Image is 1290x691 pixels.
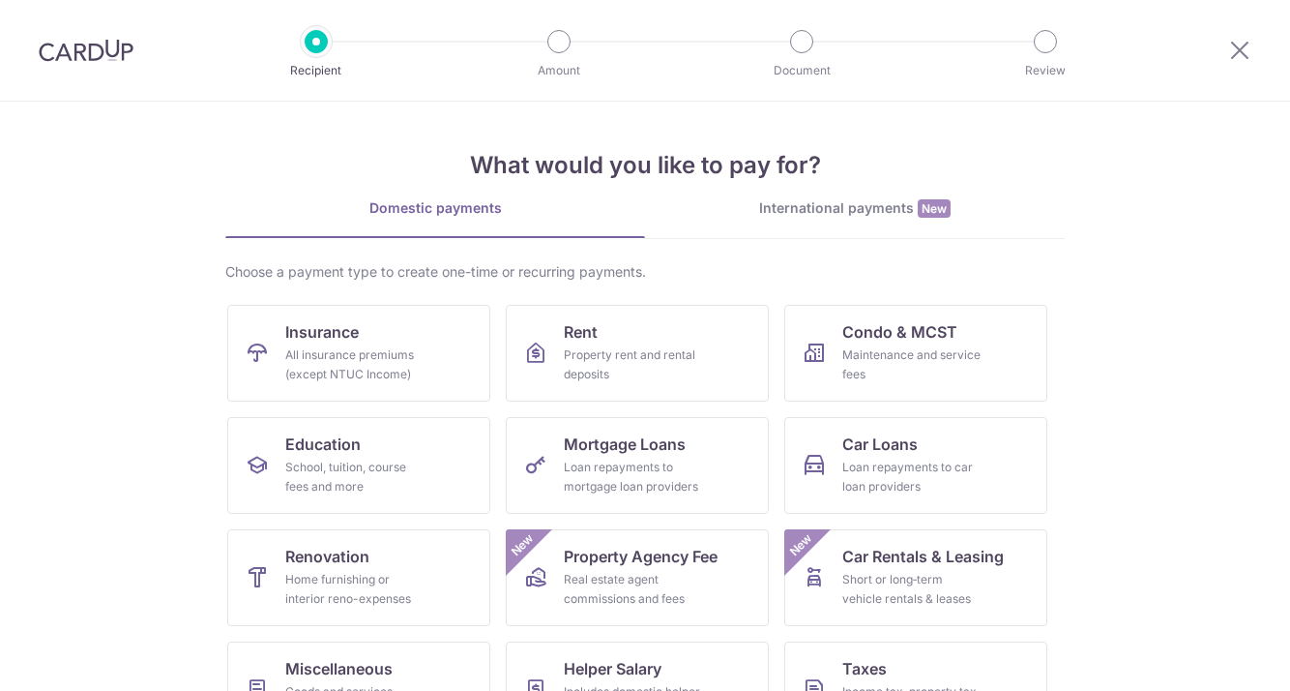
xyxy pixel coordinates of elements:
[842,458,982,496] div: Loan repayments to car loan providers
[784,417,1047,514] a: Car LoansLoan repayments to car loan providers
[39,39,133,62] img: CardUp
[506,417,769,514] a: Mortgage LoansLoan repayments to mortgage loan providers
[564,320,598,344] span: Rent
[785,529,817,561] span: New
[918,199,951,218] span: New
[564,458,703,496] div: Loan repayments to mortgage loan providers
[285,458,425,496] div: School, tuition, course fees and more
[487,61,630,80] p: Amount
[842,345,982,384] div: Maintenance and service fees
[842,433,918,456] span: Car Loans
[506,529,769,626] a: Property Agency FeeReal estate agent commissions and feesNew
[974,61,1117,80] p: Review
[225,198,645,218] div: Domestic payments
[507,529,539,561] span: New
[564,570,703,609] div: Real estate agent commissions and fees
[564,545,718,568] span: Property Agency Fee
[285,570,425,609] div: Home furnishing or interior reno-expenses
[564,345,703,384] div: Property rent and rental deposits
[285,657,393,680] span: Miscellaneous
[285,433,361,456] span: Education
[1165,633,1271,681] iframe: Opens a widget where you can find more information
[227,529,490,626] a: RenovationHome furnishing or interior reno-expenses
[506,305,769,402] a: RentProperty rent and rental deposits
[285,320,359,344] span: Insurance
[730,61,873,80] p: Document
[842,545,1004,568] span: Car Rentals & Leasing
[842,320,957,344] span: Condo & MCST
[842,570,982,609] div: Short or long‑term vehicle rentals & leases
[285,545,369,568] span: Renovation
[564,657,661,680] span: Helper Salary
[225,148,1065,183] h4: What would you like to pay for?
[245,61,388,80] p: Recipient
[227,417,490,514] a: EducationSchool, tuition, course fees and more
[784,305,1047,402] a: Condo & MCSTMaintenance and service fees
[784,529,1047,626] a: Car Rentals & LeasingShort or long‑term vehicle rentals & leasesNew
[564,433,686,456] span: Mortgage Loans
[285,345,425,384] div: All insurance premiums (except NTUC Income)
[645,198,1065,219] div: International payments
[225,262,1065,282] div: Choose a payment type to create one-time or recurring payments.
[227,305,490,402] a: InsuranceAll insurance premiums (except NTUC Income)
[842,657,887,680] span: Taxes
